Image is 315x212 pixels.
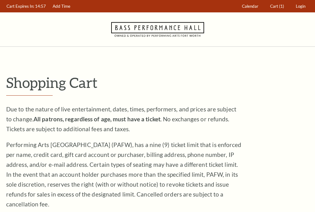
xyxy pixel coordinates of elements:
[33,115,160,123] strong: All patrons, regardless of age, must have a ticket
[6,140,242,209] p: Performing Arts [GEOGRAPHIC_DATA] (PAFW), has a nine (9) ticket limit that is enforced per name, ...
[50,0,73,12] a: Add Time
[296,4,305,9] span: Login
[6,106,236,132] span: Due to the nature of live entertainment, dates, times, performers, and prices are subject to chan...
[293,0,308,12] a: Login
[242,4,258,9] span: Calendar
[6,75,309,90] p: Shopping Cart
[35,4,46,9] span: 14:57
[279,4,284,9] span: (1)
[267,0,287,12] a: Cart (1)
[7,4,34,9] span: Cart Expires In:
[239,0,261,12] a: Calendar
[270,4,278,9] span: Cart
